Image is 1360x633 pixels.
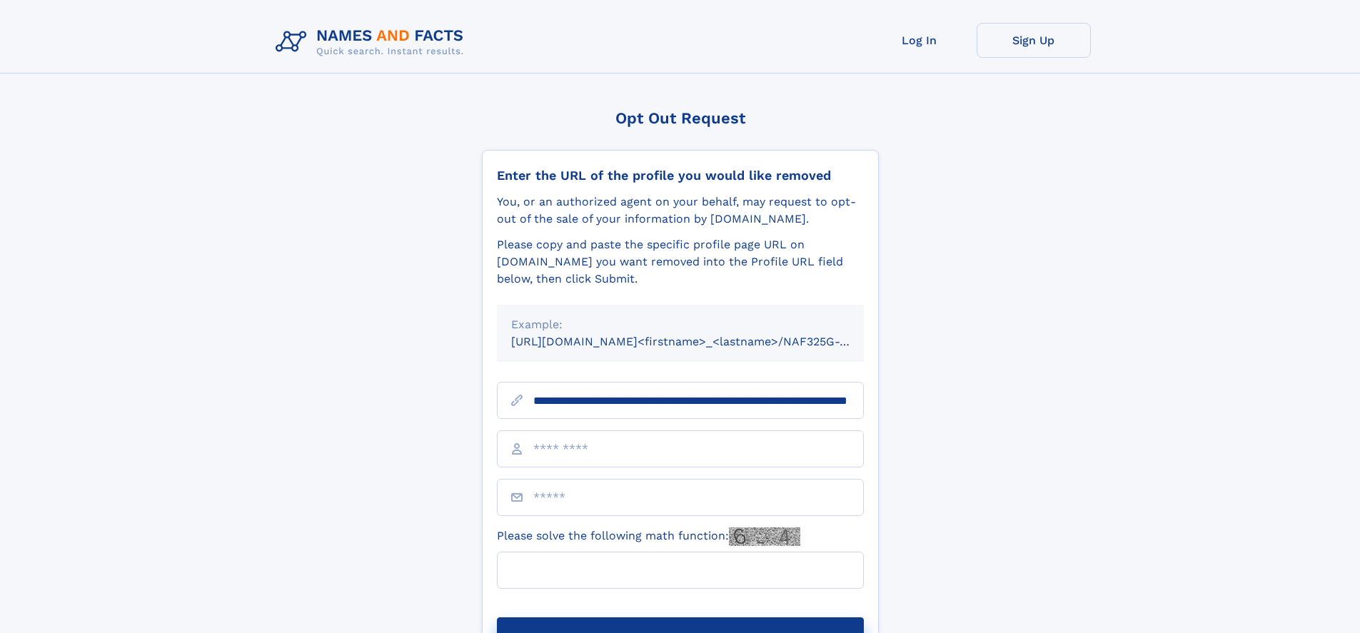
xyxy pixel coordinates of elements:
[497,527,800,546] label: Please solve the following math function:
[482,109,879,127] div: Opt Out Request
[497,168,864,183] div: Enter the URL of the profile you would like removed
[511,335,891,348] small: [URL][DOMAIN_NAME]<firstname>_<lastname>/NAF325G-xxxxxxxx
[270,23,475,61] img: Logo Names and Facts
[977,23,1091,58] a: Sign Up
[511,316,850,333] div: Example:
[862,23,977,58] a: Log In
[497,193,864,228] div: You, or an authorized agent on your behalf, may request to opt-out of the sale of your informatio...
[497,236,864,288] div: Please copy and paste the specific profile page URL on [DOMAIN_NAME] you want removed into the Pr...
